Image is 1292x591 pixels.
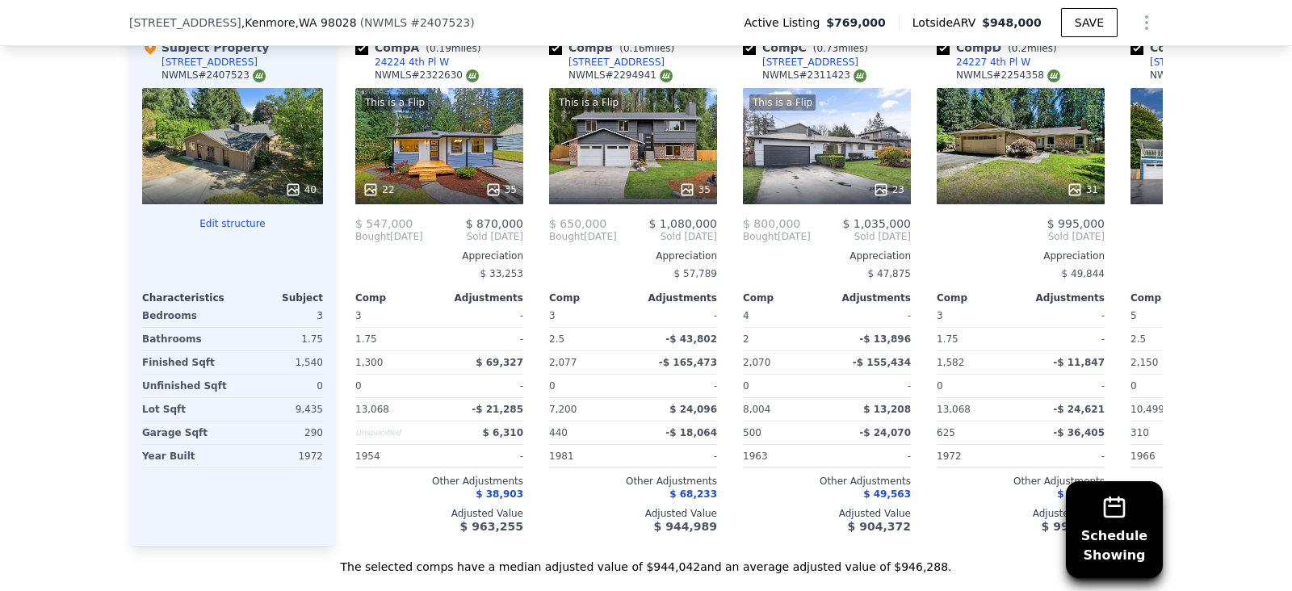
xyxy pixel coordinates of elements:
[743,380,749,392] span: 0
[679,182,711,198] div: 35
[549,40,681,56] div: Comp B
[743,217,800,230] span: $ 800,000
[743,328,824,350] div: 2
[355,249,523,262] div: Appreciation
[937,230,1105,243] span: Sold [DATE]
[549,217,606,230] span: $ 650,000
[142,445,229,467] div: Year Built
[142,40,269,56] div: Subject Property
[636,445,717,467] div: -
[355,445,436,467] div: 1954
[549,380,556,392] span: 0
[848,520,911,533] span: $ 904,372
[1130,445,1211,467] div: 1966
[816,43,838,54] span: 0.73
[743,475,911,488] div: Other Adjustments
[476,357,523,368] span: $ 69,327
[480,268,523,279] span: $ 33,253
[355,421,436,444] div: Unspecified
[1024,445,1105,467] div: -
[549,230,584,243] span: Bought
[549,56,665,69] a: [STREET_ADDRESS]
[1024,375,1105,397] div: -
[1130,56,1246,69] a: [STREET_ADDRESS]
[937,40,1063,56] div: Comp D
[355,230,423,243] div: [DATE]
[466,217,523,230] span: $ 870,000
[1130,310,1137,321] span: 5
[1053,404,1105,415] span: -$ 24,621
[826,15,886,31] span: $769,000
[556,94,622,111] div: This is a Flip
[568,69,673,82] div: NWMLS # 2294941
[142,328,229,350] div: Bathrooms
[743,40,875,56] div: Comp C
[142,351,229,374] div: Finished Sqft
[868,268,911,279] span: $ 47,875
[863,404,911,415] span: $ 13,208
[285,182,317,198] div: 40
[355,357,383,368] span: 1,300
[236,375,323,397] div: 0
[1047,69,1060,82] img: NWMLS Logo
[253,69,266,82] img: NWMLS Logo
[439,291,523,304] div: Adjustments
[1012,43,1027,54] span: 0.2
[636,375,717,397] div: -
[460,520,523,533] span: $ 963,255
[161,69,266,82] div: NWMLS # 2407523
[549,328,630,350] div: 2.5
[859,427,911,438] span: -$ 24,070
[236,351,323,374] div: 1,540
[743,56,858,69] a: [STREET_ADDRESS]
[743,427,761,438] span: 500
[636,304,717,327] div: -
[1001,43,1063,54] span: ( miles)
[549,249,717,262] div: Appreciation
[743,230,778,243] span: Bought
[485,182,517,198] div: 35
[1130,404,1164,415] span: 10,499
[466,69,479,82] img: NWMLS Logo
[355,404,389,415] span: 13,068
[363,182,394,198] div: 22
[1062,268,1105,279] span: $ 49,844
[956,69,1060,82] div: NWMLS # 2254358
[743,291,827,304] div: Comp
[483,427,523,438] span: $ 6,310
[1130,6,1163,39] button: Show Options
[654,520,717,533] span: $ 944,989
[743,357,770,368] span: 2,070
[142,398,229,421] div: Lot Sqft
[937,380,943,392] span: 0
[549,310,556,321] span: 3
[1042,520,1105,533] span: $ 991,813
[549,404,577,415] span: 7,200
[549,445,630,467] div: 1981
[241,15,357,31] span: , Kenmore
[811,230,911,243] span: Sold [DATE]
[236,445,323,467] div: 1972
[549,357,577,368] span: 2,077
[633,291,717,304] div: Adjustments
[355,291,439,304] div: Comp
[1053,427,1105,438] span: -$ 36,405
[613,43,681,54] span: ( miles)
[443,445,523,467] div: -
[1150,56,1246,69] div: [STREET_ADDRESS]
[355,56,449,69] a: 24224 4th Pl W
[142,421,229,444] div: Garage Sqft
[410,16,470,29] span: # 2407523
[937,427,955,438] span: 625
[236,328,323,350] div: 1.75
[937,310,943,321] span: 3
[937,357,964,368] span: 1,582
[355,40,487,56] div: Comp A
[912,15,982,31] span: Lotside ARV
[982,16,1042,29] span: $948,000
[1066,481,1163,578] button: ScheduleShowing
[355,217,413,230] span: $ 547,000
[129,15,241,31] span: [STREET_ADDRESS]
[142,304,229,327] div: Bedrooms
[762,69,866,82] div: NWMLS # 2311423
